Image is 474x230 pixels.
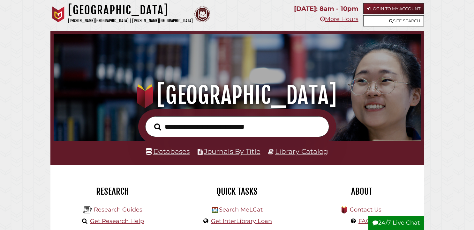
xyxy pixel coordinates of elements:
a: FAQs [358,218,373,225]
a: Contact Us [350,206,381,213]
img: Hekman Library Logo [212,207,218,213]
a: Journals By Title [204,147,260,155]
h2: Quick Tasks [180,186,295,197]
img: Calvin University [50,6,66,22]
img: Hekman Library Logo [83,205,92,215]
h2: Research [55,186,170,197]
i: Search [154,123,161,131]
a: Login to My Account [363,3,424,14]
a: Site Search [363,15,424,26]
h1: [GEOGRAPHIC_DATA] [68,3,193,17]
h1: [GEOGRAPHIC_DATA] [61,81,413,109]
img: Calvin Theological Seminary [194,6,210,22]
a: Search MeLCat [219,206,263,213]
p: [DATE]: 8am - 10pm [294,3,358,14]
a: Get InterLibrary Loan [211,218,272,225]
a: Databases [146,147,190,155]
p: [PERSON_NAME][GEOGRAPHIC_DATA] | [PERSON_NAME][GEOGRAPHIC_DATA] [68,17,193,25]
a: Get Research Help [90,218,144,225]
a: Research Guides [94,206,142,213]
button: Search [151,121,164,132]
a: Library Catalog [275,147,328,155]
h2: About [304,186,419,197]
a: More Hours [320,16,358,23]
